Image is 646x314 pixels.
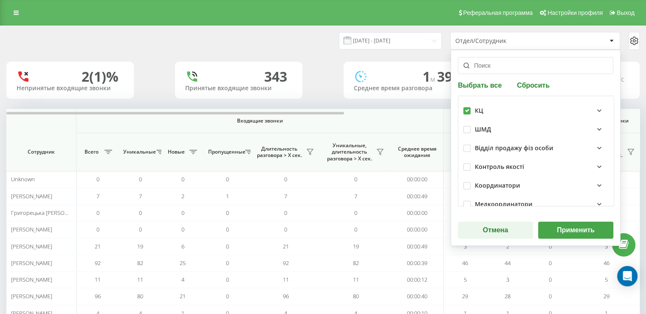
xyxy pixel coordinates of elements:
[139,175,142,183] span: 0
[397,146,437,159] span: Среднее время ожидания
[123,148,154,155] span: Уникальные
[226,243,229,250] span: 0
[283,259,289,267] span: 92
[181,175,184,183] span: 0
[283,243,289,250] span: 21
[462,292,468,300] span: 29
[166,148,187,155] span: Новые
[621,74,624,84] span: c
[95,259,101,267] span: 92
[226,209,229,217] span: 0
[353,292,359,300] span: 80
[137,292,143,300] span: 80
[505,259,511,267] span: 44
[354,175,357,183] span: 0
[95,276,101,283] span: 11
[181,276,184,283] span: 4
[391,188,444,204] td: 00:00:49
[96,209,99,217] span: 0
[549,259,552,267] span: 0
[475,182,520,189] div: Координатори
[353,243,359,250] span: 19
[617,266,638,286] div: Open Intercom Messenger
[226,192,229,200] span: 1
[137,259,143,267] span: 82
[96,226,99,233] span: 0
[284,175,287,183] span: 0
[506,243,509,250] span: 2
[462,259,468,267] span: 46
[81,148,102,155] span: Всего
[226,276,229,283] span: 0
[226,292,229,300] span: 0
[185,85,292,92] div: Принятые входящие звонки
[11,209,87,217] span: Григорецька [PERSON_NAME]
[475,126,491,133] div: ШМД
[226,259,229,267] span: 0
[95,243,101,250] span: 21
[475,163,524,171] div: Контроль якості
[549,292,552,300] span: 0
[391,255,444,271] td: 00:00:39
[391,171,444,188] td: 00:00:00
[464,243,467,250] span: 3
[180,259,186,267] span: 25
[181,226,184,233] span: 0
[354,209,357,217] span: 0
[14,148,69,155] span: Сотрудник
[353,259,359,267] span: 82
[617,9,635,16] span: Выход
[458,222,533,239] button: Отмена
[354,192,357,200] span: 7
[96,175,99,183] span: 0
[137,243,143,250] span: 19
[325,142,374,162] span: Уникальные, длительность разговора > Х сек.
[11,259,52,267] span: [PERSON_NAME]
[549,243,552,250] span: 0
[354,85,461,92] div: Среднее время разговора
[11,292,52,300] span: [PERSON_NAME]
[463,9,533,16] span: Реферальная программа
[181,192,184,200] span: 2
[11,175,35,183] span: Unknown
[475,145,553,152] div: Відділ продажу фіз особи
[208,148,243,155] span: Пропущенные
[514,81,552,89] button: Сбросить
[448,148,469,155] span: Всего
[353,276,359,283] span: 11
[255,146,304,159] span: Длительность разговора > Х сек.
[139,209,142,217] span: 0
[96,192,99,200] span: 7
[391,238,444,254] td: 00:00:49
[475,201,533,208] div: Медкоординатори
[95,292,101,300] span: 96
[506,276,509,283] span: 3
[464,276,467,283] span: 5
[283,292,289,300] span: 96
[11,243,52,250] span: [PERSON_NAME]
[458,81,504,89] button: Выбрать все
[283,276,289,283] span: 11
[391,221,444,238] td: 00:00:00
[458,57,613,74] input: Поиск
[547,9,603,16] span: Настройки профиля
[604,259,609,267] span: 46
[137,276,143,283] span: 11
[181,209,184,217] span: 0
[284,192,287,200] span: 7
[605,276,608,283] span: 5
[423,67,437,86] span: 1
[284,209,287,217] span: 0
[391,288,444,305] td: 00:00:40
[11,276,52,283] span: [PERSON_NAME]
[226,175,229,183] span: 0
[226,226,229,233] span: 0
[354,226,357,233] span: 0
[264,69,287,85] div: 343
[475,107,483,114] div: КЦ
[430,74,437,84] span: м
[180,292,186,300] span: 21
[437,67,456,86] span: 39
[391,271,444,288] td: 00:00:12
[505,292,511,300] span: 28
